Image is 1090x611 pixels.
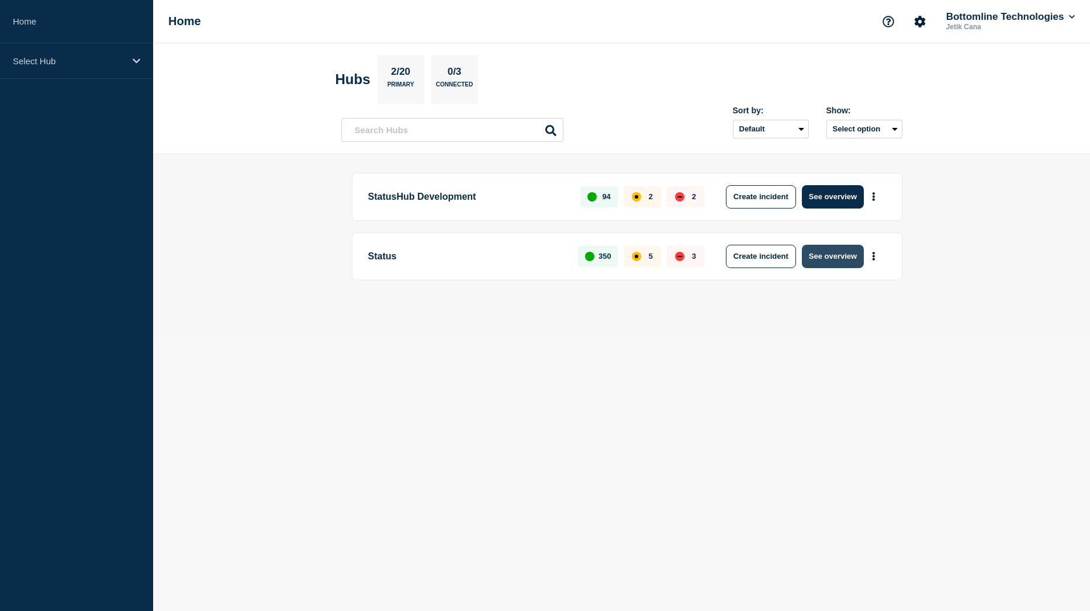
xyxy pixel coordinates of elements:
[908,9,932,34] button: Account settings
[598,252,611,261] p: 350
[733,120,809,138] select: Sort by
[335,71,371,88] h2: Hubs
[826,120,902,138] button: Select option
[585,252,594,261] div: up
[692,192,696,201] p: 2
[443,66,466,81] p: 0/3
[675,252,684,261] div: down
[876,9,901,34] button: Support
[368,185,568,209] p: StatusHub Development
[675,192,684,202] div: down
[387,81,414,93] p: Primary
[341,118,563,142] input: Search Hubs
[726,185,796,209] button: Create incident
[436,81,473,93] p: Connected
[602,192,610,201] p: 94
[649,252,653,261] p: 5
[826,106,902,115] div: Show:
[168,15,201,28] h1: Home
[587,192,597,202] div: up
[944,23,1065,31] p: Jetik Cana
[649,192,653,201] p: 2
[802,185,864,209] button: See overview
[386,66,414,81] p: 2/20
[866,245,881,267] button: More actions
[692,252,696,261] p: 3
[733,106,809,115] div: Sort by:
[13,56,125,66] p: Select Hub
[632,252,641,261] div: affected
[802,245,864,268] button: See overview
[944,11,1077,23] button: Bottomline Technologies
[632,192,641,202] div: affected
[726,245,796,268] button: Create incident
[866,186,881,207] button: More actions
[368,245,565,268] p: Status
